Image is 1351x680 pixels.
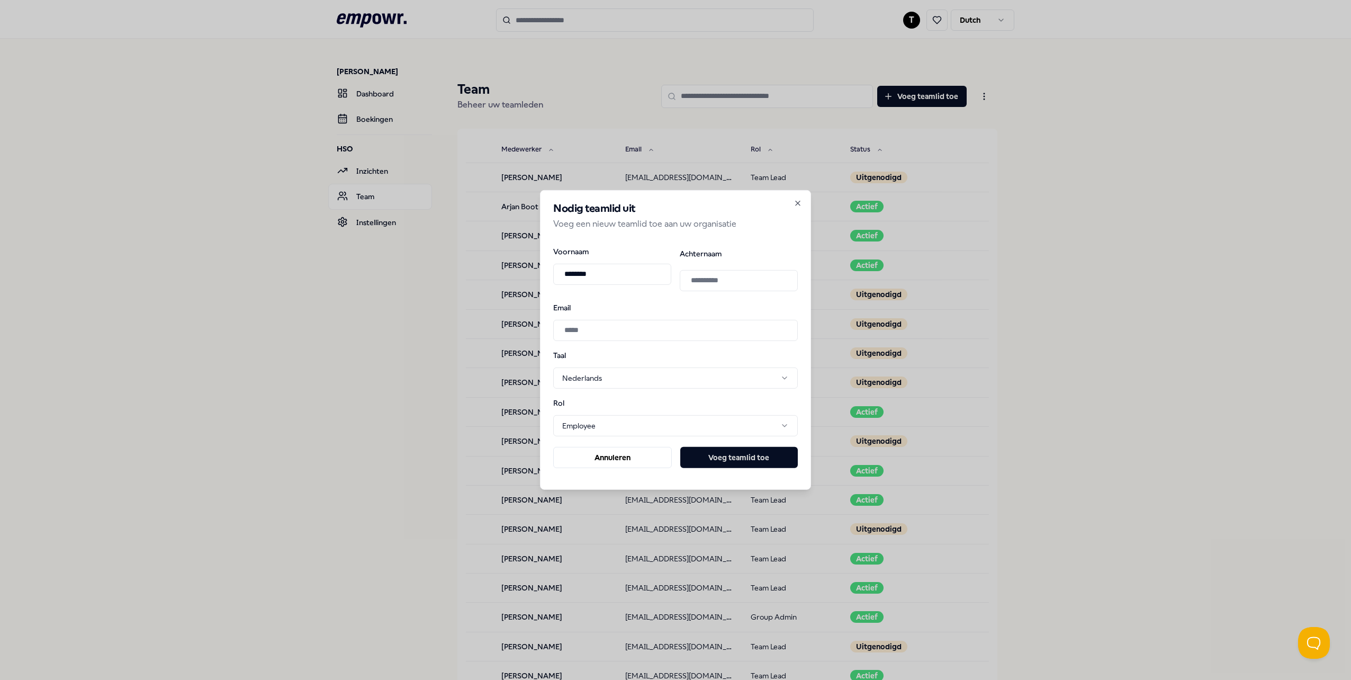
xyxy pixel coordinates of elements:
label: Email [553,303,798,311]
label: Rol [553,399,608,407]
label: Achternaam [680,249,798,257]
button: Voeg teamlid toe [680,447,798,468]
h2: Nodig teamlid uit [553,203,798,214]
label: Voornaam [553,247,671,255]
p: Voeg een nieuw teamlid toe aan uw organisatie [553,217,798,231]
label: Taal [553,351,608,359]
button: Annuleren [553,447,672,468]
